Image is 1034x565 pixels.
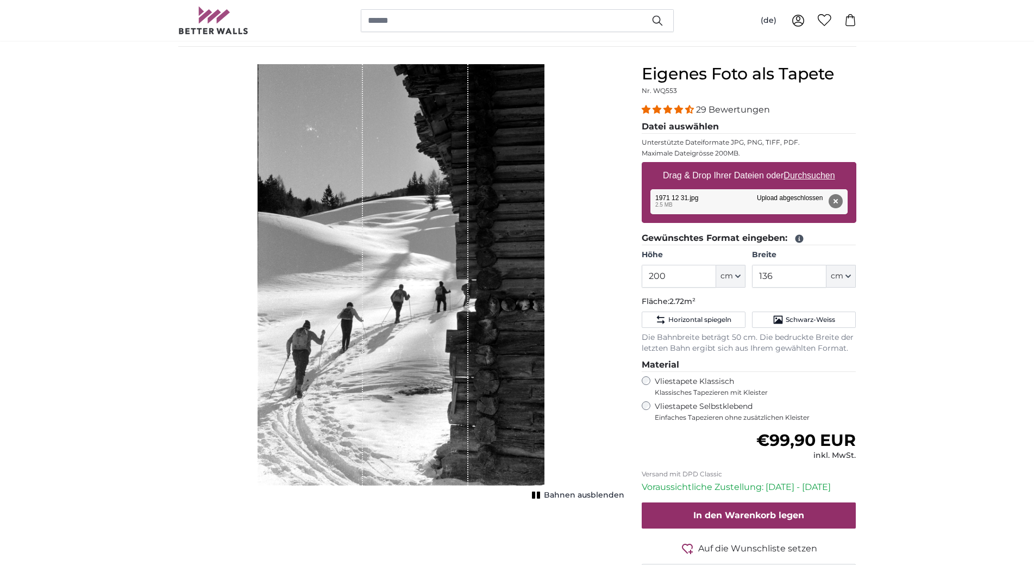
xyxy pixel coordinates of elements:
[655,413,856,422] span: Einfaches Tapezieren ohne zusätzlichen Kleister
[642,502,856,529] button: In den Warenkorb legen
[642,250,745,260] label: Höhe
[178,64,624,499] div: 1 of 1
[642,86,677,95] span: Nr. WQ553
[716,265,745,288] button: cm
[698,542,817,555] span: Auf die Wunschliste setzen
[642,232,856,245] legend: Gewünschtes Format eingeben:
[642,470,856,479] p: Versand mit DPD Classic
[642,120,856,134] legend: Datei auswählen
[693,510,804,520] span: In den Warenkorb legen
[544,490,624,501] span: Bahnen ausblenden
[642,104,696,115] span: 4.34 stars
[529,488,624,503] button: Bahnen ausblenden
[642,138,856,147] p: Unterstützte Dateiformate JPG, PNG, TIFF, PDF.
[756,430,856,450] span: €99,90 EUR
[669,296,695,306] span: 2.72m²
[655,388,847,397] span: Klassisches Tapezieren mit Kleister
[642,481,856,494] p: Voraussichtliche Zustellung: [DATE] - [DATE]
[655,401,856,422] label: Vliestapete Selbstklebend
[696,104,770,115] span: 29 Bewertungen
[178,7,249,34] img: Betterwalls
[642,64,856,84] h1: Eigenes Foto als Tapete
[786,315,835,324] span: Schwarz-Weiss
[642,542,856,555] button: Auf die Wunschliste setzen
[826,265,856,288] button: cm
[831,271,843,282] span: cm
[784,171,835,180] u: Durchsuchen
[642,149,856,158] p: Maximale Dateigrösse 200MB.
[720,271,733,282] span: cm
[752,250,856,260] label: Breite
[642,358,856,372] legend: Material
[752,11,785,30] button: (de)
[642,312,745,328] button: Horizontal spiegeln
[642,332,856,354] p: Die Bahnbreite beträgt 50 cm. Die bedruckte Breite der letzten Bahn ergibt sich aus Ihrem gewählt...
[752,312,856,328] button: Schwarz-Weiss
[642,296,856,307] p: Fläche:
[668,315,731,324] span: Horizontal spiegeln
[756,450,856,461] div: inkl. MwSt.
[655,376,847,397] label: Vliestapete Klassisch
[659,165,839,187] label: Drag & Drop Ihrer Dateien oder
